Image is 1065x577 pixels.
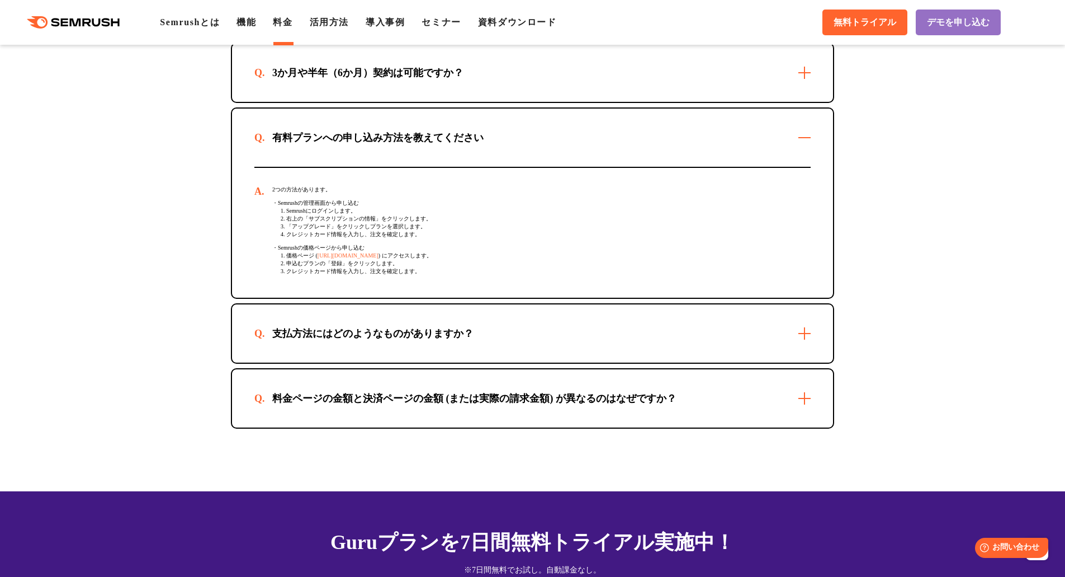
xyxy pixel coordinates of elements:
[272,207,811,215] div: 1. Semrushにログインします。
[310,17,349,27] a: 活用方法
[366,17,405,27] a: 導入事例
[272,252,811,260] div: 1. 価格ページ ( ) にアクセスします。
[231,565,834,576] div: ※7日間無料でお試し。自動課金なし。
[272,244,811,252] div: ・Semrushの価格ページから申し込む
[254,327,491,340] div: 支払方法にはどのようなものがありますか？
[822,10,907,35] a: 無料トライアル
[160,17,220,27] a: Semrushとは
[254,392,694,405] div: 料金ページの金額と決済ページの金額 (または実際の請求金額) が異なるのはなぜですか？
[236,17,256,27] a: 機能
[834,17,896,29] span: 無料トライアル
[272,223,811,231] div: 3. 「アップグレード」をクリックしプランを選択します。
[478,17,557,27] a: 資料ダウンロード
[916,10,1001,35] a: デモを申し込む
[254,131,501,144] div: 有料プランへの申し込み方法を教えてください
[254,66,481,79] div: 3か月や半年（6か月）契約は可能ですか？
[510,531,735,553] span: 無料トライアル実施中！
[272,215,811,223] div: 2. 右上の「サブスクリプションの情報」をクリックします。
[965,533,1053,565] iframe: Help widget launcher
[318,252,378,259] a: [URL][DOMAIN_NAME]
[272,231,811,238] div: 4. クレジットカード情報を入力し、注文を確定します。
[272,268,811,275] div: 3. クレジットカード情報を入力し、注文を確定します。
[422,17,461,27] a: セミナー
[927,17,990,29] span: デモを申し込む
[231,527,834,557] div: Guruプランを7日間
[273,17,292,27] a: 料金
[272,186,811,194] div: 2つの方法があります。
[272,260,811,268] div: 2. 申込むプランの「登録」をクリックします。
[272,199,811,207] div: ・Semrushの管理画面から申し込む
